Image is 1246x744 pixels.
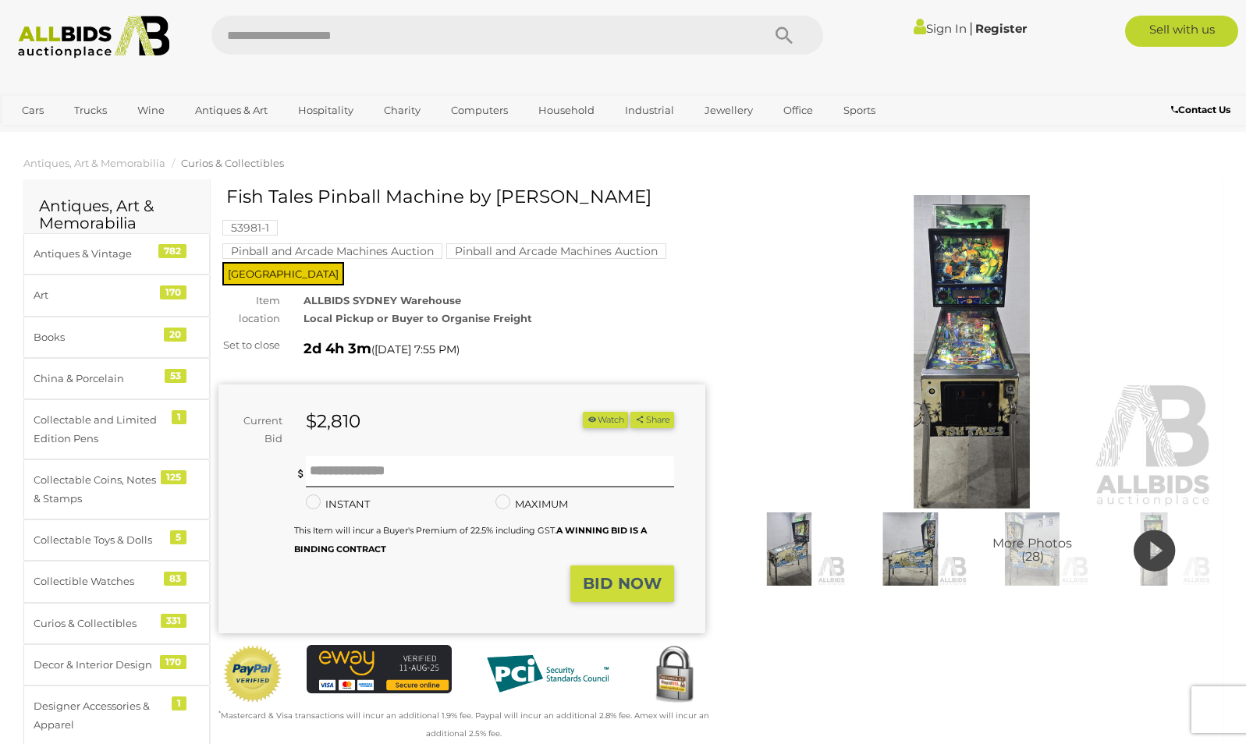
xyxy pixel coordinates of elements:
div: Collectible Watches [34,572,162,590]
div: Collectable Toys & Dolls [34,531,162,549]
a: Office [773,97,823,123]
img: Fish Tales Pinball Machine by Williams [975,512,1089,586]
button: Search [745,16,823,55]
img: Secured by Rapid SSL [644,645,705,706]
a: Antiques, Art & Memorabilia [23,157,165,169]
div: China & Porcelain [34,370,162,388]
a: 53981-1 [222,221,278,234]
div: Collectable and Limited Edition Pens [34,411,162,448]
a: Sports [833,97,886,123]
h1: Fish Tales Pinball Machine by [PERSON_NAME] [226,187,701,207]
div: Curios & Collectibles [34,615,162,632]
div: 5 [170,530,186,544]
img: Official PayPal Seal [222,645,283,704]
span: [GEOGRAPHIC_DATA] [222,262,344,285]
strong: BID NOW [583,574,662,593]
span: [DATE] 7:55 PM [375,342,456,356]
a: Books 20 [23,317,210,358]
strong: ALLBIDS SYDNEY Warehouse [304,294,461,306]
img: Fish Tales Pinball Machine by Williams [729,195,1216,508]
div: 1 [172,410,186,424]
a: China & Porcelain 53 [23,358,210,399]
div: 53 [165,369,186,383]
small: Mastercard & Visa transactions will incur an additional 1.9% fee. Paypal will incur an additional... [218,710,709,739]
a: Pinball and Arcade Machines Auction [222,245,442,257]
a: Cars [12,97,54,123]
div: 125 [161,470,186,484]
img: Fish Tales Pinball Machine by Williams [854,512,967,586]
label: INSTANT [306,495,370,513]
mark: Pinball and Arcade Machines Auction [446,243,666,259]
div: 170 [160,655,186,669]
div: Books [34,328,162,346]
div: Current Bid [218,412,294,448]
a: Antiques & Art [185,97,278,123]
a: Register [975,21,1027,36]
button: Share [630,412,673,428]
a: Sign In [914,21,967,36]
a: Charity [374,97,431,123]
a: Contact Us [1171,101,1234,119]
a: Collectable Coins, Notes & Stamps 125 [23,459,210,519]
b: A WINNING BID IS A BINDING CONTRACT [294,525,647,554]
img: Allbids.com.au [9,16,179,58]
a: Jewellery [694,97,763,123]
a: Curios & Collectibles 331 [23,603,210,644]
a: Art 170 [23,275,210,316]
a: Antiques & Vintage 782 [23,233,210,275]
a: Collectable and Limited Edition Pens 1 [23,399,210,459]
a: Industrial [615,97,684,123]
div: Art [34,286,162,304]
mark: 53981-1 [222,220,278,236]
strong: $2,810 [306,410,360,432]
img: PCI DSS compliant [475,645,620,703]
a: Pinball and Arcade Machines Auction [446,245,666,257]
div: Decor & Interior Design [34,656,162,674]
span: | [969,19,973,37]
div: Antiques & Vintage [34,245,162,263]
li: Watch this item [583,412,628,428]
a: Hospitality [288,97,364,123]
strong: Local Pickup or Buyer to Organise Freight [304,312,532,324]
div: 782 [158,244,186,258]
button: BID NOW [570,565,674,602]
button: Watch [583,412,628,428]
a: Collectable Toys & Dolls 5 [23,519,210,561]
small: This Item will incur a Buyer's Premium of 22.5% including GST. [294,525,647,554]
img: eWAY Payment Gateway [307,645,452,693]
img: Fish Tales Pinball Machine by Williams [733,512,847,586]
a: More Photos(28) [975,512,1089,586]
a: [GEOGRAPHIC_DATA] [12,123,143,149]
div: 83 [164,572,186,586]
a: Collectible Watches 83 [23,561,210,602]
a: Wine [127,97,175,123]
a: Sell with us [1125,16,1238,47]
b: Contact Us [1171,104,1230,115]
strong: 2d 4h 3m [304,340,371,357]
div: Collectable Coins, Notes & Stamps [34,471,162,508]
label: MAXIMUM [495,495,568,513]
div: 331 [161,614,186,628]
a: Computers [441,97,518,123]
img: 53981-1a.jpg [1097,512,1211,586]
mark: Pinball and Arcade Machines Auction [222,243,442,259]
div: 1 [172,696,186,710]
a: Trucks [64,97,117,123]
h2: Antiques, Art & Memorabilia [39,197,194,232]
span: ( ) [371,343,460,356]
div: Set to close [207,336,292,354]
div: Item location [207,292,292,328]
a: Household [528,97,605,123]
div: 20 [164,328,186,342]
a: Decor & Interior Design 170 [23,644,210,686]
a: Curios & Collectibles [181,157,284,169]
span: More Photos (28) [992,537,1072,564]
div: Designer Accessories & Apparel [34,697,162,734]
div: 170 [160,285,186,299]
